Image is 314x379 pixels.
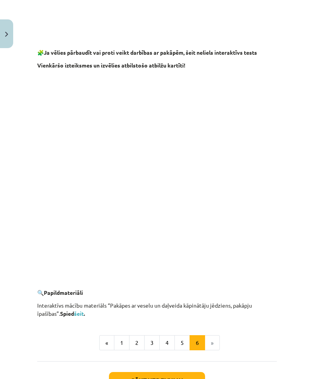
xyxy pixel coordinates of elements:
[99,335,114,351] button: «
[144,335,160,351] button: 3
[190,335,205,351] button: 6
[37,62,185,69] b: Vienkāršo izteiksmes un izvēlies atbilstošo atbilžu kartīti!
[37,335,277,351] nav: Page navigation example
[37,48,277,57] p: 🧩
[114,335,129,351] button: 1
[37,289,277,297] p: 🔍
[74,310,84,317] a: šeit
[174,335,190,351] button: 5
[37,301,277,318] p: Interaktīvs mācību materiāls “Pakāpes ar veselu un daļveida kāpinātāju jēdziens, pakāpju īpašības”.
[60,310,85,317] b: Spied .
[44,289,83,296] b: Papildmateriāli
[129,335,145,351] button: 2
[44,49,257,56] b: Ja vēlies pārbaudīt vai proti veikt darbības ar pakāpēm, šeit neliels interaktīvs tests
[5,32,8,37] img: icon-close-lesson-0947bae3869378f0d4975bcd49f059093ad1ed9edebbc8119c70593378902aed.svg
[159,335,175,351] button: 4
